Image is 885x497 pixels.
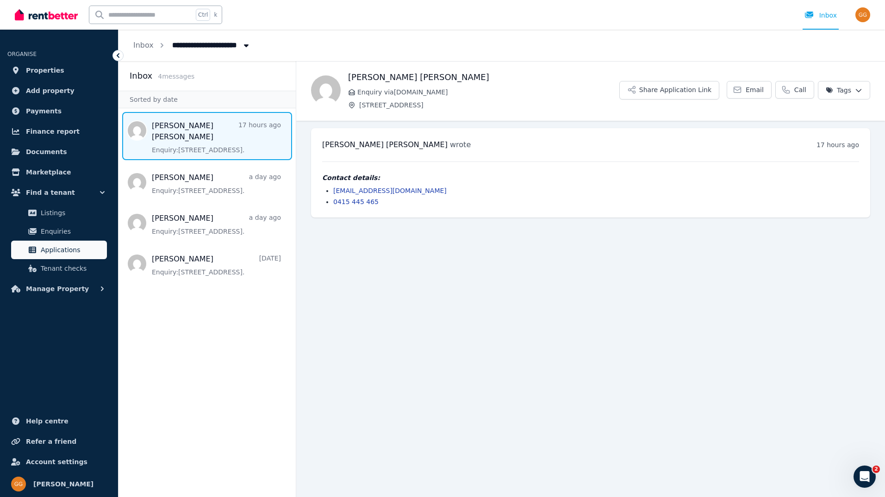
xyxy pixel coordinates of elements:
span: [STREET_ADDRESS] [359,100,619,110]
span: Ctrl [196,9,210,21]
span: Enquiry via [DOMAIN_NAME] [357,87,619,97]
a: Refer a friend [7,432,111,451]
span: Add property [26,85,75,96]
span: ORGANISE [7,51,37,57]
span: Enquiries [41,226,103,237]
span: Call [794,85,806,94]
a: Enquiries [11,222,107,241]
span: Applications [41,244,103,255]
img: George Germanos [11,477,26,491]
button: Share Application Link [619,81,719,99]
a: Inbox [133,41,154,50]
span: Marketplace [26,167,71,178]
button: Manage Property [7,280,111,298]
img: George Germanos [855,7,870,22]
span: [PERSON_NAME] [PERSON_NAME] [322,140,448,149]
span: k [214,11,217,19]
span: Tags [826,86,851,95]
a: Tenant checks [11,259,107,278]
a: Properties [7,61,111,80]
iframe: Intercom live chat [854,466,876,488]
a: Help centre [7,412,111,430]
button: Tags [818,81,870,99]
span: 4 message s [158,73,194,80]
nav: Message list [118,108,296,286]
h4: Contact details: [322,173,859,182]
span: Account settings [26,456,87,467]
a: [PERSON_NAME]a day agoEnquiry:[STREET_ADDRESS]. [152,172,281,195]
nav: Breadcrumb [118,30,266,61]
time: 17 hours ago [816,141,859,149]
h1: [PERSON_NAME] [PERSON_NAME] [348,71,619,84]
span: Manage Property [26,283,89,294]
span: Find a tenant [26,187,75,198]
a: Finance report [7,122,111,141]
button: Find a tenant [7,183,111,202]
a: Account settings [7,453,111,471]
a: Marketplace [7,163,111,181]
a: [PERSON_NAME][DATE]Enquiry:[STREET_ADDRESS]. [152,254,281,277]
div: Sorted by date [118,91,296,108]
a: Listings [11,204,107,222]
a: [PERSON_NAME]a day agoEnquiry:[STREET_ADDRESS]. [152,213,281,236]
span: Refer a friend [26,436,76,447]
span: Properties [26,65,64,76]
span: Payments [26,106,62,117]
a: Documents [7,143,111,161]
span: Help centre [26,416,69,427]
span: Tenant checks [41,263,103,274]
a: Payments [7,102,111,120]
div: Inbox [804,11,837,20]
span: [PERSON_NAME] [33,478,93,490]
span: Listings [41,207,103,218]
span: Documents [26,146,67,157]
span: 2 [873,466,880,473]
span: wrote [450,140,471,149]
a: [PERSON_NAME] [PERSON_NAME]17 hours agoEnquiry:[STREET_ADDRESS]. [152,120,281,155]
img: sami omarzad [311,75,341,105]
img: RentBetter [15,8,78,22]
a: Applications [11,241,107,259]
a: Email [727,81,772,99]
a: 0415 445 465 [333,198,379,205]
a: Call [775,81,814,99]
a: [EMAIL_ADDRESS][DOMAIN_NAME] [333,187,447,194]
h2: Inbox [130,69,152,82]
span: Email [746,85,764,94]
span: Finance report [26,126,80,137]
a: Add property [7,81,111,100]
